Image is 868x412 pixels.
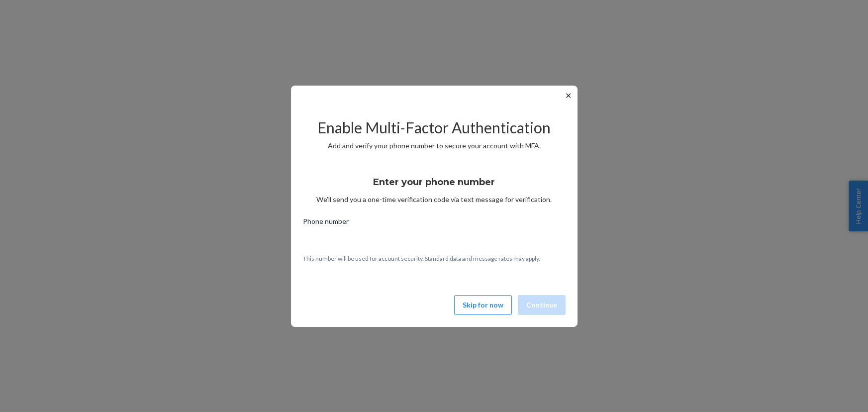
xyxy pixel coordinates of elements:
span: Phone number [303,216,349,230]
button: Continue [518,295,566,315]
p: Add and verify your phone number to secure your account with MFA. [303,141,566,151]
div: We’ll send you a one-time verification code via text message for verification. [303,168,566,205]
h2: Enable Multi-Factor Authentication [303,119,566,136]
button: Skip for now [454,295,512,315]
h3: Enter your phone number [373,176,495,189]
button: ✕ [563,90,574,102]
p: This number will be used for account security. Standard data and message rates may apply. [303,254,566,263]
